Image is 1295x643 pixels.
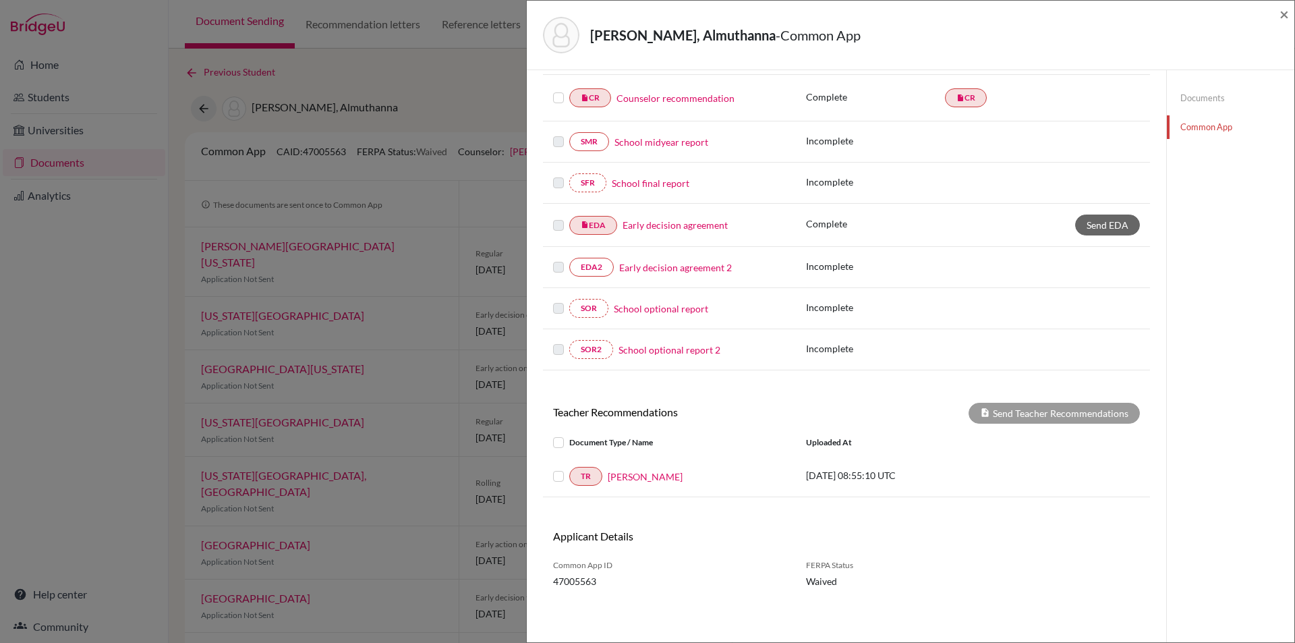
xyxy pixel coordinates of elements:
[543,406,846,418] h6: Teacher Recommendations
[796,435,998,451] div: Uploaded at
[569,216,617,235] a: insert_drive_fileEDA
[806,259,945,273] p: Incomplete
[1087,219,1128,231] span: Send EDA
[806,90,945,104] p: Complete
[619,260,732,275] a: Early decision agreement 2
[581,94,589,102] i: insert_drive_file
[569,340,613,359] a: SOR2
[590,27,776,43] strong: [PERSON_NAME], Almuthanna
[945,88,987,107] a: insert_drive_fileCR
[569,132,609,151] a: SMR
[553,559,786,571] span: Common App ID
[618,343,720,357] a: School optional report 2
[612,176,689,190] a: School final report
[776,27,861,43] span: - Common App
[569,299,608,318] a: SOR
[553,530,836,542] h6: Applicant Details
[806,559,938,571] span: FERPA Status
[1279,4,1289,24] span: ×
[581,221,589,229] i: insert_drive_file
[614,135,708,149] a: School midyear report
[569,173,606,192] a: SFR
[806,341,945,356] p: Incomplete
[1279,6,1289,22] button: Close
[1167,115,1294,139] a: Common App
[569,88,611,107] a: insert_drive_fileCR
[806,468,988,482] p: [DATE] 08:55:10 UTC
[806,300,945,314] p: Incomplete
[806,574,938,588] span: Waived
[569,258,614,277] a: EDA2
[1167,86,1294,110] a: Documents
[969,403,1140,424] div: Send Teacher Recommendations
[543,435,796,451] div: Document Type / Name
[553,574,786,588] span: 47005563
[806,217,945,231] p: Complete
[806,175,945,189] p: Incomplete
[623,218,728,232] a: Early decision agreement
[608,470,683,484] a: [PERSON_NAME]
[1075,215,1140,235] a: Send EDA
[614,302,708,316] a: School optional report
[569,467,602,486] a: TR
[806,134,945,148] p: Incomplete
[616,91,735,105] a: Counselor recommendation
[956,94,965,102] i: insert_drive_file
